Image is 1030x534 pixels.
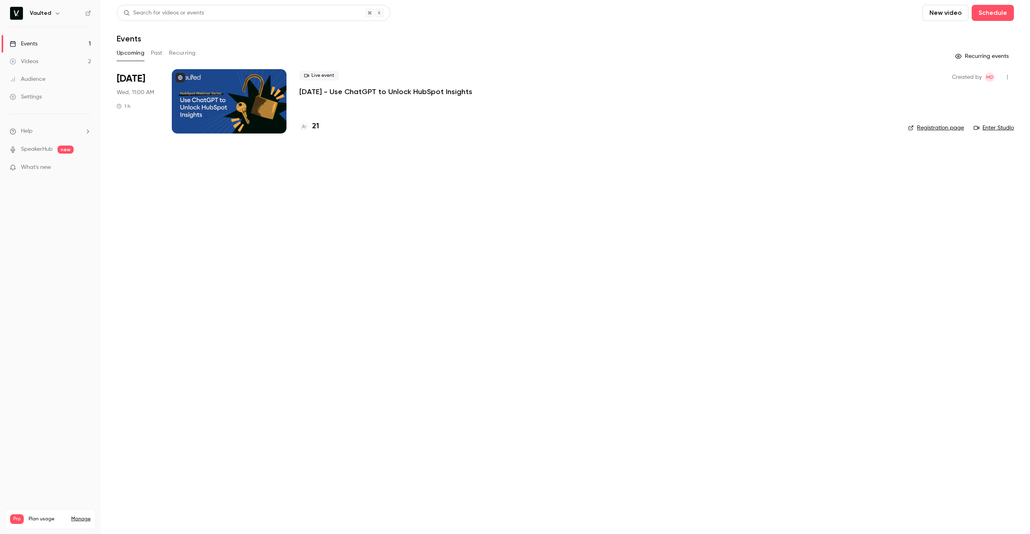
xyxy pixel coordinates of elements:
span: MD [986,72,994,82]
a: Manage [71,516,91,522]
a: Enter Studio [974,124,1014,132]
span: Wed, 11:00 AM [117,88,154,97]
span: Pro [10,514,24,524]
div: Audience [10,75,45,83]
a: Registration page [908,124,964,132]
button: Past [151,47,163,60]
button: Recurring events [952,50,1014,63]
div: Events [10,40,37,48]
a: 21 [299,121,319,132]
div: Aug 13 Wed, 11:00 AM (America/New York) [117,69,159,133]
div: Settings [10,93,42,101]
h4: 21 [312,121,319,132]
button: Upcoming [117,47,144,60]
div: 1 h [117,103,130,109]
div: Search for videos or events [124,9,204,17]
h1: Events [117,34,141,43]
button: New video [923,5,968,21]
a: SpeakerHub [21,145,53,154]
span: [DATE] [117,72,145,85]
div: Videos [10,58,38,66]
span: What's new [21,163,51,172]
span: Help [21,127,33,136]
h6: Vaulted [30,9,51,17]
span: Plan usage [29,516,66,522]
span: Created by [952,72,982,82]
a: [DATE] - Use ChatGPT to Unlock HubSpot Insights [299,87,472,97]
button: Schedule [972,5,1014,21]
img: Vaulted [10,7,23,20]
span: new [58,146,74,154]
button: Recurring [169,47,196,60]
span: Live event [299,71,339,80]
li: help-dropdown-opener [10,127,91,136]
span: Matt Deal [985,72,995,82]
